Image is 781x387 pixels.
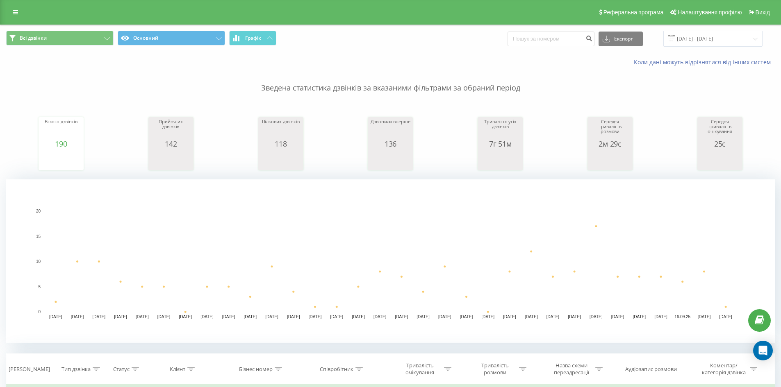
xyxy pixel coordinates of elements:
svg: A chart. [699,148,740,172]
text: [DATE] [287,315,300,319]
text: 20 [36,209,41,213]
text: [DATE] [71,315,84,319]
span: Налаштування профілю [678,9,742,16]
div: 25с [699,140,740,148]
span: Вихід [756,9,770,16]
text: [DATE] [460,315,473,319]
div: Середня тривалість очікування [699,119,740,140]
div: 136 [370,140,411,148]
div: Цільових дзвінків [260,119,301,140]
text: 16.09.25 [674,315,690,319]
svg: A chart. [41,148,82,172]
div: Коментар/категорія дзвінка [700,362,748,376]
div: Тривалість розмови [473,362,517,376]
div: Тривалість усіх дзвінків [480,119,521,140]
span: Всі дзвінки [20,35,47,41]
text: [DATE] [698,315,711,319]
text: 10 [36,259,41,264]
div: Середня тривалість розмови [590,119,631,140]
text: [DATE] [352,315,365,319]
div: Клієнт [170,366,185,373]
svg: A chart. [480,148,521,172]
p: Зведена статистика дзвінків за вказаними фільтрами за обраний період [6,66,775,93]
text: [DATE] [222,315,235,319]
div: 142 [150,140,191,148]
text: [DATE] [309,315,322,319]
div: 190 [41,140,82,148]
text: [DATE] [157,315,171,319]
svg: A chart. [590,148,631,172]
div: Тривалість очікування [398,362,442,376]
div: Тип дзвінка [61,366,91,373]
text: [DATE] [546,315,560,319]
text: 5 [38,285,41,289]
div: Співробітник [320,366,353,373]
text: [DATE] [417,315,430,319]
div: Аудіозапис розмови [625,366,677,373]
button: Експорт [599,32,643,46]
div: Open Intercom Messenger [753,341,773,360]
span: Графік [245,35,261,41]
text: [DATE] [590,315,603,319]
button: Графік [229,31,276,45]
button: Основний [118,31,225,45]
div: Статус [113,366,130,373]
svg: A chart. [150,148,191,172]
text: [DATE] [654,315,667,319]
text: [DATE] [525,315,538,319]
div: 2м 29с [590,140,631,148]
button: Всі дзвінки [6,31,114,45]
text: [DATE] [481,315,494,319]
a: Коли дані можуть відрізнятися вiд інших систем [634,58,775,66]
text: [DATE] [49,315,62,319]
text: [DATE] [719,315,732,319]
svg: A chart. [260,148,301,172]
text: [DATE] [330,315,343,319]
div: [PERSON_NAME] [9,366,50,373]
input: Пошук за номером [508,32,594,46]
text: [DATE] [611,315,624,319]
text: [DATE] [633,315,646,319]
text: 0 [38,310,41,314]
svg: A chart. [6,179,775,343]
text: [DATE] [244,315,257,319]
div: Прийнятих дзвінків [150,119,191,140]
text: [DATE] [200,315,214,319]
text: [DATE] [568,315,581,319]
text: [DATE] [438,315,451,319]
text: [DATE] [265,315,278,319]
text: [DATE] [93,315,106,319]
text: [DATE] [395,315,408,319]
span: Реферальна програма [603,9,664,16]
div: Всього дзвінків [41,119,82,140]
svg: A chart. [370,148,411,172]
text: [DATE] [179,315,192,319]
text: [DATE] [373,315,387,319]
text: [DATE] [503,315,516,319]
div: Дзвонили вперше [370,119,411,140]
div: 7г 51м [480,140,521,148]
div: Назва схеми переадресації [549,362,593,376]
text: [DATE] [136,315,149,319]
text: [DATE] [114,315,127,319]
text: 15 [36,234,41,239]
div: Бізнес номер [239,366,273,373]
div: 118 [260,140,301,148]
